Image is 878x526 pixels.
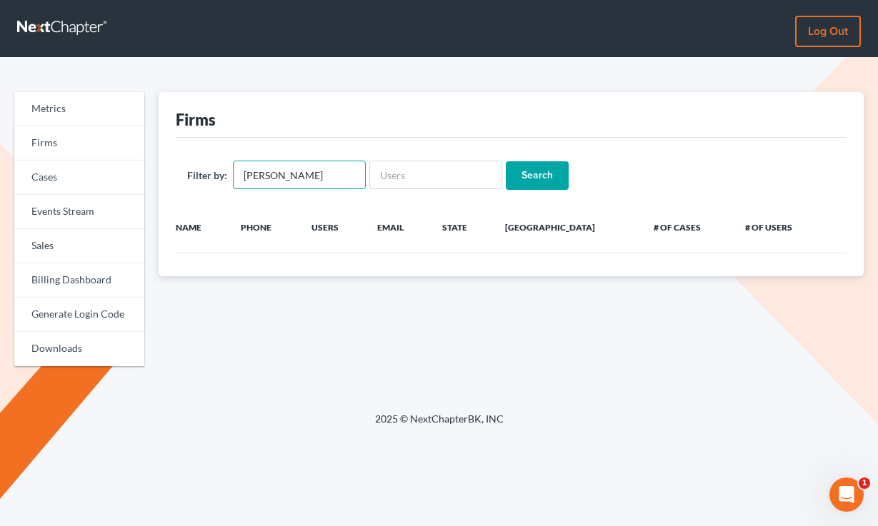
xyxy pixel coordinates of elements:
a: Billing Dashboard [14,263,144,298]
a: Events Stream [14,195,144,229]
input: Search [506,161,569,190]
input: Users [369,161,502,189]
input: Firm Name [233,161,366,189]
label: Filter by: [187,168,227,183]
a: Cases [14,161,144,195]
th: # of Users [734,213,826,241]
th: Phone [229,213,300,241]
a: Sales [14,229,144,263]
div: 2025 © NextChapterBK, INC [32,412,847,438]
a: Metrics [14,92,144,126]
a: Firms [14,126,144,161]
div: Firms [176,109,216,130]
span: 1 [859,477,870,489]
th: Email [366,213,431,241]
a: Log out [795,16,861,47]
th: State [431,213,494,241]
th: Name [159,213,230,241]
th: # of Cases [642,213,734,241]
a: Generate Login Code [14,298,144,332]
th: Users [300,213,366,241]
a: Downloads [14,332,144,366]
iframe: Intercom live chat [829,477,864,512]
th: [GEOGRAPHIC_DATA] [494,213,642,241]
